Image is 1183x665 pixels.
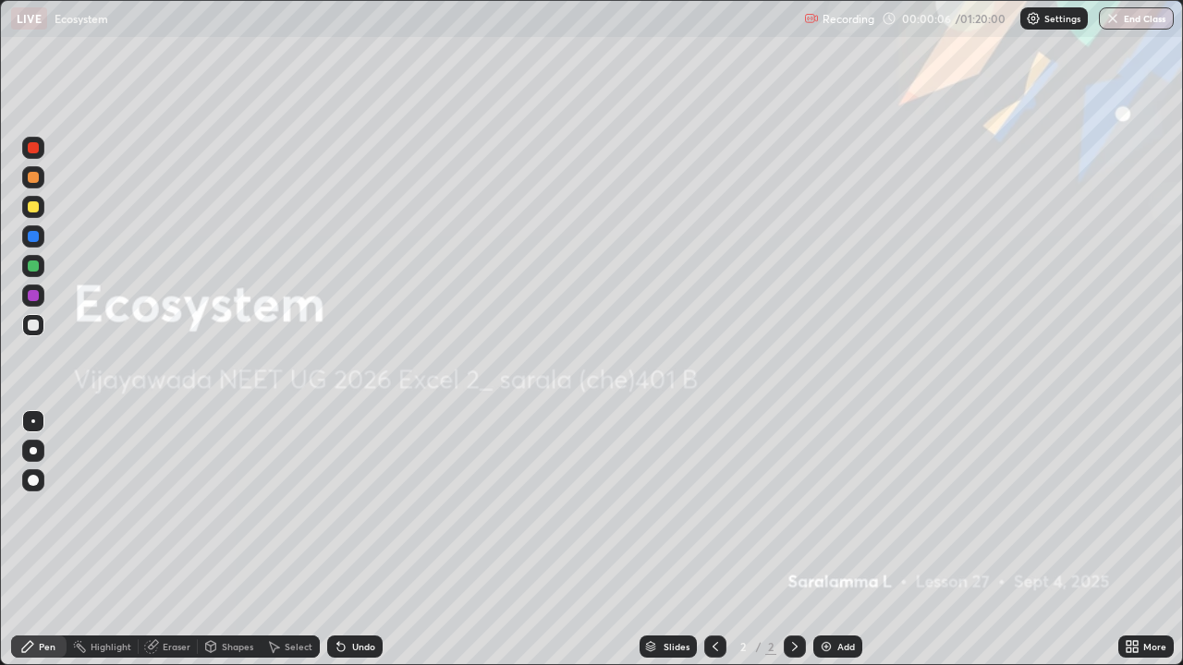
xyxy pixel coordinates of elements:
div: Highlight [91,642,131,651]
div: Pen [39,642,55,651]
p: Recording [823,12,874,26]
img: recording.375f2c34.svg [804,11,819,26]
img: end-class-cross [1105,11,1120,26]
div: Eraser [163,642,190,651]
div: 2 [734,641,752,652]
div: 2 [765,638,776,655]
div: Add [837,642,855,651]
div: More [1143,642,1166,651]
img: add-slide-button [819,639,834,654]
div: Shapes [222,642,253,651]
p: LIVE [17,11,42,26]
div: Select [285,642,312,651]
p: Settings [1044,14,1080,23]
p: Ecosystem [55,11,108,26]
div: Slides [664,642,689,651]
img: class-settings-icons [1026,11,1041,26]
div: / [756,641,762,652]
div: Undo [352,642,375,651]
button: End Class [1099,7,1174,30]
